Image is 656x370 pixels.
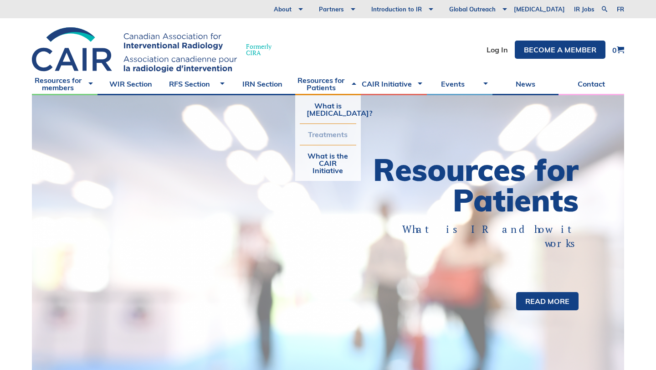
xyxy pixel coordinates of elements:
a: 0 [612,46,624,54]
a: FormerlyCIRA [32,27,281,72]
a: RFS Section [164,72,229,95]
p: What is IR and how it works [360,222,579,251]
img: CIRA [32,27,237,72]
a: Events [427,72,492,95]
a: Log In [487,46,508,53]
a: What is the CAIR Initiative [300,145,356,181]
a: News [492,72,558,95]
a: Read more [516,292,579,310]
a: IRN Section [229,72,295,95]
h1: Resources for Patients [328,154,579,216]
a: Resources for members [32,72,97,95]
a: Resources for Patients [295,72,361,95]
a: CAIR Initiative [361,72,426,95]
span: Formerly CIRA [246,43,272,56]
a: fr [617,6,624,12]
a: What is [MEDICAL_DATA]? [300,95,356,123]
a: Become a member [515,41,605,59]
a: WIR Section [97,72,163,95]
a: Treatments [300,124,356,145]
a: Contact [559,72,624,95]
